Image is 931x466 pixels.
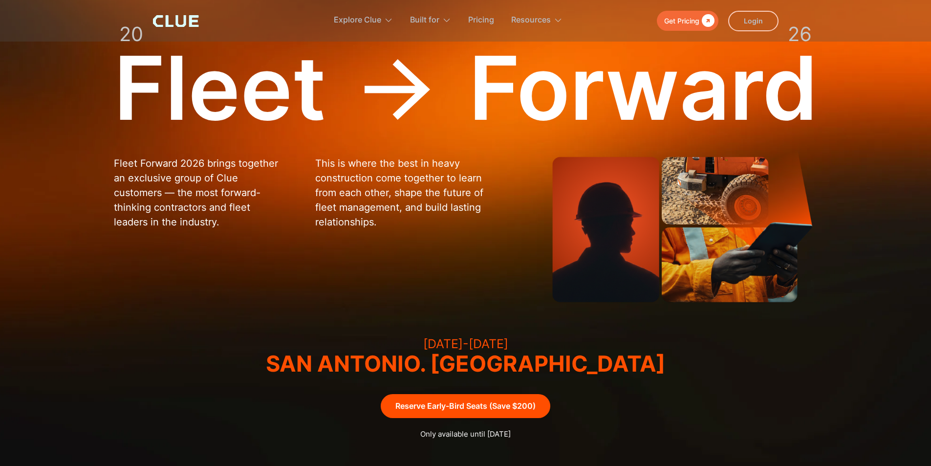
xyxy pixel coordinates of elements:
a: Reserve Early-Bird Seats (Save $200) [381,394,550,418]
div: Resources [511,5,551,36]
a: Login [728,11,779,31]
a: Pricing [468,5,494,36]
div: Built for [410,5,439,36]
p: Fleet Forward 2026 brings together an exclusive group of Clue customers — the most forward-thinki... [114,156,286,229]
p: Only available until [DATE] [381,428,550,440]
div: Explore Clue [334,5,393,36]
div: Get Pricing [664,15,699,27]
div: Fleet [114,44,326,132]
a: Get Pricing [657,11,718,31]
div: Built for [410,5,451,36]
div: Forward [469,44,818,132]
h3: [DATE]-[DATE] [266,338,665,350]
div: Explore Clue [334,5,381,36]
h3: SAN ANTONIO. [GEOGRAPHIC_DATA] [266,353,665,375]
div:  [699,15,714,27]
p: This is where the best in heavy construction come together to learn from each other, shape the fu... [315,156,487,229]
div: Resources [511,5,563,36]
